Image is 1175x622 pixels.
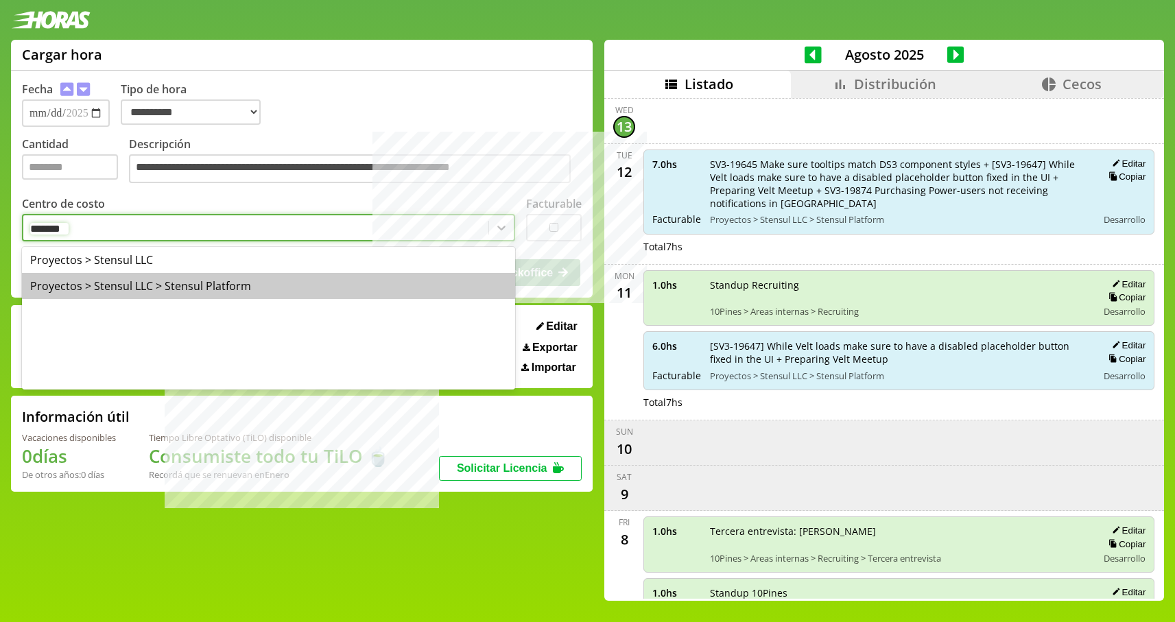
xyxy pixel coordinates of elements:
div: scrollable content [604,98,1164,599]
span: Facturable [652,213,700,226]
div: 10 [613,438,635,459]
div: 9 [613,483,635,505]
span: Solicitar Licencia [457,462,547,474]
input: Cantidad [22,154,118,180]
h1: Cargar hora [22,45,102,64]
span: Facturable [652,369,700,382]
span: 1.0 hs [652,525,700,538]
span: Desarrollo [1104,552,1146,564]
span: 10Pines > Areas internas > Recruiting [710,305,1088,318]
span: [SV3-19647] While Velt loads make sure to have a disabled placeholder button fixed in the UI + Pr... [710,339,1088,366]
b: Enero [265,468,289,481]
div: Sat [617,471,632,483]
span: Proyectos > Stensul LLC > Stensul Platform [710,213,1088,226]
button: Editar [1108,158,1146,169]
span: 1.0 hs [652,278,700,291]
span: Desarrollo [1104,213,1146,226]
div: De otros años: 0 días [22,468,116,481]
div: Tiempo Libre Optativo (TiLO) disponible [149,431,389,444]
label: Tipo de hora [121,82,272,127]
button: Editar [1108,586,1146,598]
div: Vacaciones disponibles [22,431,116,444]
span: Distribución [854,75,936,93]
div: 11 [613,282,635,304]
button: Copiar [1104,538,1146,550]
h1: 0 días [22,444,116,468]
label: Facturable [526,196,582,211]
div: 8 [613,528,635,550]
button: Editar [532,320,582,333]
button: Copiar [1104,291,1146,303]
div: Mon [615,270,634,282]
button: Editar [1108,278,1146,290]
div: Tue [617,149,632,161]
span: Tercera entrevista: [PERSON_NAME] [710,525,1088,538]
span: Editar [546,320,577,333]
span: Exportar [532,342,578,354]
span: Standup Recruiting [710,278,1088,291]
label: Descripción [129,136,582,187]
button: Copiar [1104,353,1146,365]
div: Proyectos > Stensul LLC > Stensul Platform [22,273,515,299]
div: Proyectos > Stensul LLC [22,247,515,273]
div: Total 7 hs [643,240,1154,253]
h1: Consumiste todo tu TiLO 🍵 [149,444,389,468]
span: Standup 10Pines [710,586,1088,599]
h2: Información útil [22,407,130,426]
span: Proyectos > Stensul LLC > Stensul Platform [710,370,1088,382]
button: Editar [1108,339,1146,351]
button: Copiar [1104,171,1146,182]
button: Solicitar Licencia [439,456,582,481]
select: Tipo de hora [121,99,261,125]
div: 12 [613,161,635,183]
label: Fecha [22,82,53,97]
span: Desarrollo [1104,305,1146,318]
img: logotipo [11,11,91,29]
span: Listado [685,75,733,93]
span: 1.0 hs [652,586,700,599]
span: Desarrollo [1104,370,1146,382]
div: Fri [619,516,630,528]
button: Exportar [519,341,582,355]
span: SV3-19645 Make sure tooltips match DS3 component styles + [SV3-19647] While Velt loads make sure ... [710,158,1088,210]
label: Centro de costo [22,196,105,211]
div: Wed [615,104,634,116]
div: 13 [613,116,635,138]
span: 6.0 hs [652,339,700,352]
button: Editar [1108,525,1146,536]
div: Sun [616,426,633,438]
span: 10Pines > Areas internas > Recruiting > Tercera entrevista [710,552,1088,564]
div: Total 7 hs [643,396,1154,409]
textarea: Descripción [129,154,571,183]
span: Importar [532,361,576,374]
span: Agosto 2025 [822,45,947,64]
span: 7.0 hs [652,158,700,171]
label: Cantidad [22,136,129,187]
span: Cecos [1063,75,1102,93]
div: Recordá que se renuevan en [149,468,389,481]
